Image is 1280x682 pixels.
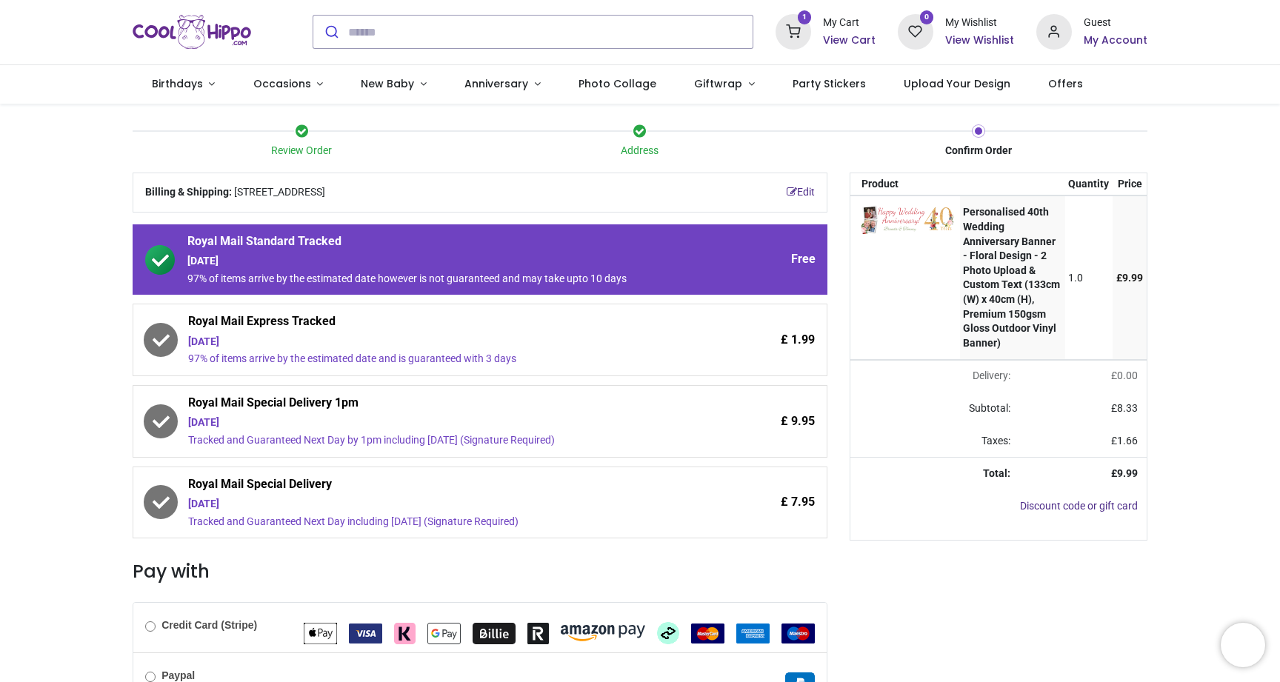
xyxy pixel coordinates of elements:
[304,623,337,644] img: Apple Pay
[1111,370,1138,381] span: £
[188,352,690,367] div: 97% of items arrive by the estimated date and is guaranteed with 3 days
[188,497,690,512] div: [DATE]
[133,11,251,53] a: Logo of Cool Hippo
[145,186,232,198] b: Billing & Shipping:
[1111,435,1138,447] span: £
[657,622,679,644] img: Afterpay Clearpay
[1113,173,1147,195] th: Price
[133,559,827,584] h3: Pay with
[427,626,461,638] span: Google Pay
[188,313,690,334] span: Royal Mail Express Tracked
[793,76,866,91] span: Party Stickers
[188,515,690,529] div: Tracked and Guaranteed Next Day including [DATE] (Signature Required)
[464,76,528,91] span: Anniversary
[445,65,559,104] a: Anniversary
[1084,16,1147,30] div: Guest
[691,624,724,643] img: MasterCard
[1020,500,1138,512] a: Discount code or gift card
[694,76,742,91] span: Giftwrap
[133,144,471,158] div: Review Order
[1111,402,1138,414] span: £
[1068,271,1109,286] div: 1.0
[781,626,815,638] span: Maestro
[234,185,325,200] span: [STREET_ADDRESS]
[787,185,815,200] a: Edit
[945,16,1014,30] div: My Wishlist
[187,272,690,287] div: 97% of items arrive by the estimated date however is not guaranteed and may take upto 10 days
[579,76,656,91] span: Photo Collage
[133,65,234,104] a: Birthdays
[561,625,645,641] img: Amazon Pay
[133,11,251,53] img: Cool Hippo
[394,623,416,644] img: Klarna
[188,433,690,448] div: Tracked and Guaranteed Next Day by 1pm including [DATE] (Signature Required)
[187,233,690,254] span: Royal Mail Standard Tracked
[850,392,1020,425] td: Subtotal:
[1117,402,1138,414] span: 8.33
[188,476,690,497] span: Royal Mail Special Delivery
[349,626,382,638] span: VISA
[188,415,690,430] div: [DATE]
[145,621,156,632] input: Credit Card (Stripe)
[188,335,690,350] div: [DATE]
[781,332,815,348] span: £ 1.99
[850,173,960,195] th: Product
[1117,467,1138,479] span: 9.99
[145,672,156,682] input: Paypal
[736,626,770,638] span: American Express
[427,623,461,644] img: Google Pay
[798,10,812,24] sup: 1
[781,624,815,643] img: Maestro
[1065,173,1113,195] th: Quantity
[527,623,549,644] img: Revolut Pay
[945,33,1014,48] a: View Wishlist
[1111,467,1138,479] strong: £
[781,494,815,510] span: £ 7.95
[861,205,956,234] img: wMjhAmhBunNSQAAAABJRU5ErkJggg==
[471,144,810,158] div: Address
[234,65,342,104] a: Occasions
[675,65,773,104] a: Giftwrap
[561,626,645,638] span: Amazon Pay
[736,624,770,643] img: American Express
[473,626,516,638] span: Billie
[920,10,934,24] sup: 0
[1117,370,1138,381] span: 0.00
[1048,76,1083,91] span: Offers
[1122,272,1143,284] span: 9.99
[963,206,1060,348] strong: Personalised 40th Wedding Anniversary Banner - Floral Design - 2 Photo Upload & Custom Text (133c...
[1221,623,1265,667] iframe: Brevo live chat
[349,624,382,643] img: VISA
[1084,33,1147,48] a: My Account
[188,395,690,415] span: Royal Mail Special Delivery 1pm
[904,76,1010,91] span: Upload Your Design
[152,76,203,91] span: Birthdays
[1116,272,1143,284] span: £
[809,144,1147,158] div: Confirm Order
[850,425,1020,458] td: Taxes:
[313,16,348,48] button: Submit
[342,65,446,104] a: New Baby
[161,619,257,631] b: Credit Card (Stripe)
[983,467,1010,479] strong: Total:
[791,251,816,267] span: Free
[781,413,815,429] span: £ 9.95
[657,626,679,638] span: Afterpay Clearpay
[473,623,516,644] img: Billie
[253,76,311,91] span: Occasions
[776,25,811,37] a: 1
[691,626,724,638] span: MasterCard
[823,16,876,30] div: My Cart
[361,76,414,91] span: New Baby
[823,33,876,48] a: View Cart
[187,254,690,269] div: [DATE]
[1117,435,1138,447] span: 1.66
[898,25,933,37] a: 0
[394,626,416,638] span: Klarna
[527,626,549,638] span: Revolut Pay
[161,669,195,681] b: Paypal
